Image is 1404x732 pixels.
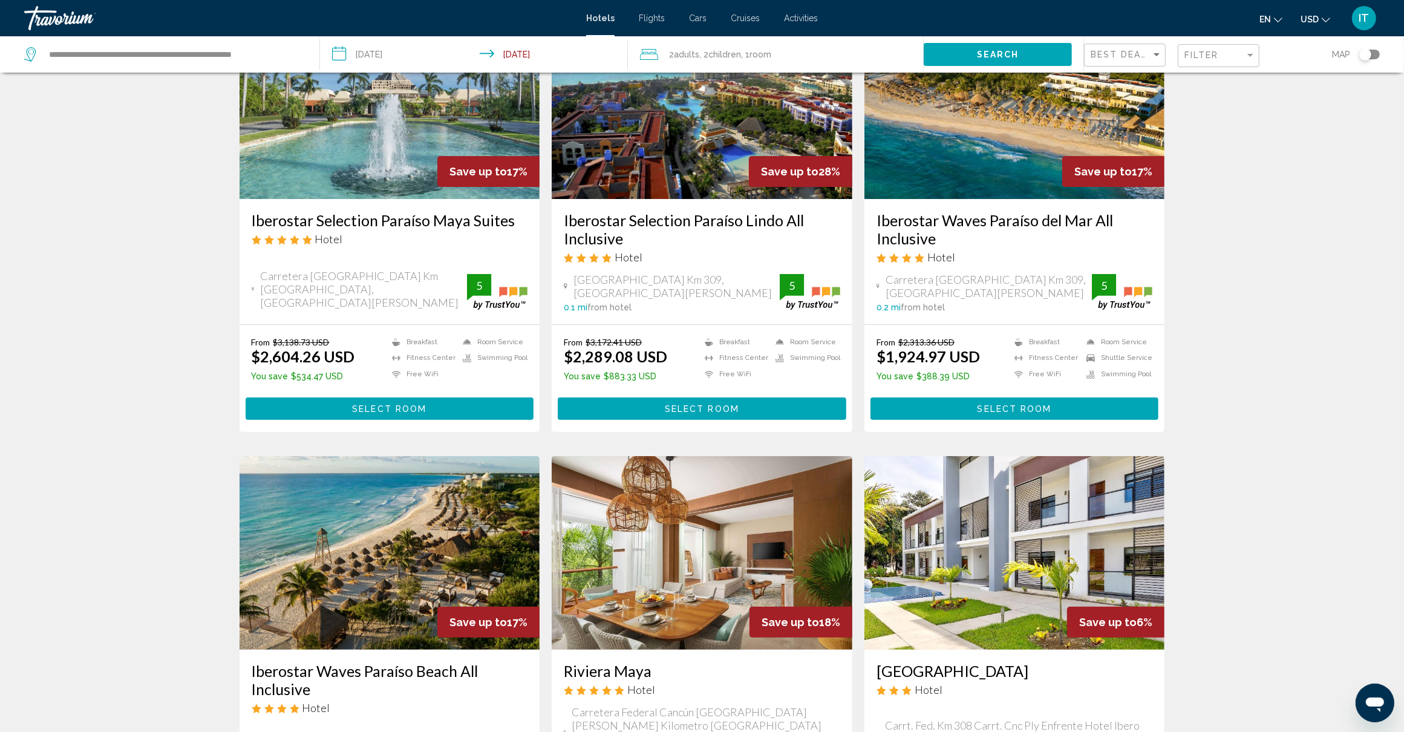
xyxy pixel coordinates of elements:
[877,211,1153,247] h3: Iberostar Waves Paraíso del Mar All Inclusive
[1091,50,1154,59] span: Best Deals
[564,302,587,312] span: 0.1 mi
[669,46,699,63] span: 2
[784,13,818,23] a: Activities
[877,250,1153,264] div: 4 star Hotel
[877,662,1153,680] h3: [GEOGRAPHIC_DATA]
[1092,278,1116,293] div: 5
[252,347,355,365] ins: $2,604.26 USD
[689,13,707,23] a: Cars
[586,337,642,347] del: $3,172.41 USD
[615,250,642,264] span: Hotel
[1259,10,1282,28] button: Change language
[1008,369,1080,379] li: Free WiFi
[386,353,457,364] li: Fitness Center
[761,165,818,178] span: Save up to
[302,701,330,714] span: Hotel
[924,43,1072,65] button: Search
[1091,50,1162,60] mat-select: Sort by
[864,456,1165,650] img: Hotel image
[564,662,840,680] a: Riviera Maya
[699,353,769,364] li: Fitness Center
[898,337,955,347] del: $2,313.36 USD
[564,337,583,347] span: From
[1301,10,1330,28] button: Change currency
[978,404,1052,414] span: Select Room
[1332,46,1350,63] span: Map
[558,397,846,420] button: Select Room
[564,250,840,264] div: 4 star Hotel
[315,232,343,246] span: Hotel
[457,353,527,364] li: Swimming Pool
[1178,44,1259,68] button: Filter
[558,400,846,414] a: Select Room
[449,616,507,629] span: Save up to
[780,278,804,293] div: 5
[749,50,771,59] span: Room
[877,371,980,381] p: $388.39 USD
[1092,274,1152,310] img: trustyou-badge.svg
[240,5,540,199] img: Hotel image
[674,50,699,59] span: Adults
[762,616,819,629] span: Save up to
[741,46,771,63] span: , 1
[564,371,601,381] span: You save
[1067,607,1164,638] div: 6%
[877,337,895,347] span: From
[437,607,540,638] div: 17%
[260,269,467,309] span: Carretera [GEOGRAPHIC_DATA] Km [GEOGRAPHIC_DATA], [GEOGRAPHIC_DATA][PERSON_NAME]
[386,369,457,379] li: Free WiFi
[977,50,1019,60] span: Search
[927,250,955,264] span: Hotel
[699,337,769,347] li: Breakfast
[1008,353,1080,364] li: Fitness Center
[240,456,540,650] img: Hotel image
[252,211,528,229] a: Iberostar Selection Paraíso Maya Suites
[320,36,628,73] button: Check-in date: Nov 20, 2025 Check-out date: Nov 25, 2025
[467,278,491,293] div: 5
[1259,15,1271,24] span: en
[1348,5,1380,31] button: User Menu
[915,683,942,696] span: Hotel
[1080,353,1152,364] li: Shuttle Service
[1062,156,1164,187] div: 17%
[1350,49,1380,60] button: Toggle map
[252,662,528,698] a: Iberostar Waves Paraíso Beach All Inclusive
[877,302,901,312] span: 0.2 mi
[552,456,852,650] img: Hotel image
[699,46,741,63] span: , 2
[1008,337,1080,347] li: Breakfast
[665,404,739,414] span: Select Room
[877,683,1153,696] div: 3 star Hotel
[564,683,840,696] div: 5 star Hotel
[252,701,528,714] div: 4 star Hotel
[769,337,840,347] li: Room Service
[1356,684,1394,722] iframe: Button to launch messaging window
[1080,369,1152,379] li: Swimming Pool
[901,302,945,312] span: from hotel
[1080,337,1152,347] li: Room Service
[564,371,667,381] p: $883.33 USD
[587,302,632,312] span: from hotel
[457,337,527,347] li: Room Service
[252,337,270,347] span: From
[639,13,665,23] a: Flights
[886,273,1092,299] span: Carretera [GEOGRAPHIC_DATA] Km 309, [GEOGRAPHIC_DATA][PERSON_NAME]
[573,273,780,299] span: [GEOGRAPHIC_DATA] Km 309, [GEOGRAPHIC_DATA][PERSON_NAME]
[731,13,760,23] a: Cruises
[564,211,840,247] a: Iberostar Selection Paraíso Lindo All Inclusive
[877,371,913,381] span: You save
[769,353,840,364] li: Swimming Pool
[246,397,534,420] button: Select Room
[877,347,980,365] ins: $1,924.97 USD
[870,397,1159,420] button: Select Room
[749,156,852,187] div: 28%
[864,5,1165,199] img: Hotel image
